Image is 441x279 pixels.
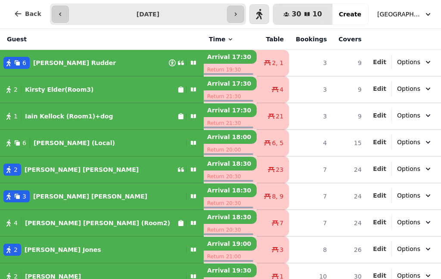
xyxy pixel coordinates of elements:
[392,54,438,70] button: Options
[204,50,257,64] p: Arrival 17:30
[373,166,386,172] span: Edit
[373,59,386,65] span: Edit
[25,11,41,17] span: Back
[276,112,283,121] span: 21
[14,245,18,254] span: 2
[312,11,322,18] span: 10
[332,210,367,236] td: 24
[373,191,386,200] button: Edit
[289,76,332,103] td: 3
[289,103,332,130] td: 3
[289,29,332,50] th: Bookings
[204,210,257,224] p: Arrival 18:30
[373,86,386,92] span: Edit
[272,192,283,201] span: 8, 9
[7,3,48,24] button: Back
[339,11,361,17] span: Create
[373,192,386,198] span: Edit
[332,76,367,103] td: 9
[272,139,283,147] span: 6, 5
[204,237,257,251] p: Arrival 19:00
[25,85,94,94] p: Kirsty Elder(Room3)
[276,165,283,174] span: 23
[377,10,420,19] span: [GEOGRAPHIC_DATA]
[204,170,257,183] p: Return 20:30
[280,219,283,227] span: 7
[272,59,283,67] span: 2, 1
[332,4,368,25] button: Create
[204,103,257,117] p: Arrival 17:30
[373,219,386,225] span: Edit
[332,130,367,156] td: 15
[289,210,332,236] td: 7
[332,103,367,130] td: 9
[14,219,18,227] span: 4
[22,59,26,67] span: 6
[373,58,386,66] button: Edit
[397,84,420,93] span: Options
[204,64,257,76] p: Return 19:30
[204,90,257,102] p: Return 21:30
[209,35,225,43] span: Time
[397,58,420,66] span: Options
[204,224,257,236] p: Return 20:30
[25,219,170,227] p: [PERSON_NAME] [PERSON_NAME] (Room2)
[204,144,257,156] p: Return 20:00
[392,81,438,96] button: Options
[22,192,26,201] span: 3
[292,11,301,18] span: 30
[392,188,438,203] button: Options
[373,111,386,120] button: Edit
[204,130,257,144] p: Arrival 18:00
[397,245,420,253] span: Options
[392,108,438,123] button: Options
[372,6,438,22] button: [GEOGRAPHIC_DATA]
[373,273,386,279] span: Edit
[25,245,101,254] p: [PERSON_NAME] Jones
[332,29,367,50] th: Covers
[332,156,367,183] td: 24
[14,112,18,121] span: 1
[373,246,386,252] span: Edit
[373,218,386,226] button: Edit
[280,245,283,254] span: 3
[209,35,234,43] button: Time
[289,130,332,156] td: 4
[373,139,386,145] span: Edit
[397,138,420,146] span: Options
[392,134,438,150] button: Options
[273,4,332,25] button: 3010
[204,183,257,197] p: Arrival 18:30
[373,84,386,93] button: Edit
[332,50,367,77] td: 9
[392,241,438,257] button: Options
[397,218,420,226] span: Options
[397,191,420,200] span: Options
[373,245,386,253] button: Edit
[332,183,367,210] td: 24
[22,139,26,147] span: 6
[33,59,116,67] p: [PERSON_NAME] Rudder
[373,112,386,118] span: Edit
[204,157,257,170] p: Arrival 18:30
[204,263,257,277] p: Arrival 19:30
[373,138,386,146] button: Edit
[25,165,139,174] p: [PERSON_NAME] [PERSON_NAME]
[397,111,420,120] span: Options
[332,236,367,263] td: 26
[289,236,332,263] td: 8
[34,139,115,147] p: [PERSON_NAME] (Local)
[25,112,113,121] p: Iain Kellock (Room1)+dog
[14,165,18,174] span: 2
[204,251,257,263] p: Return 21:00
[289,183,332,210] td: 7
[204,77,257,90] p: Arrival 17:30
[204,117,257,129] p: Return 21:30
[289,50,332,77] td: 3
[280,85,283,94] span: 4
[289,156,332,183] td: 7
[373,164,386,173] button: Edit
[392,161,438,177] button: Options
[14,85,18,94] span: 2
[204,197,257,209] p: Return 20:30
